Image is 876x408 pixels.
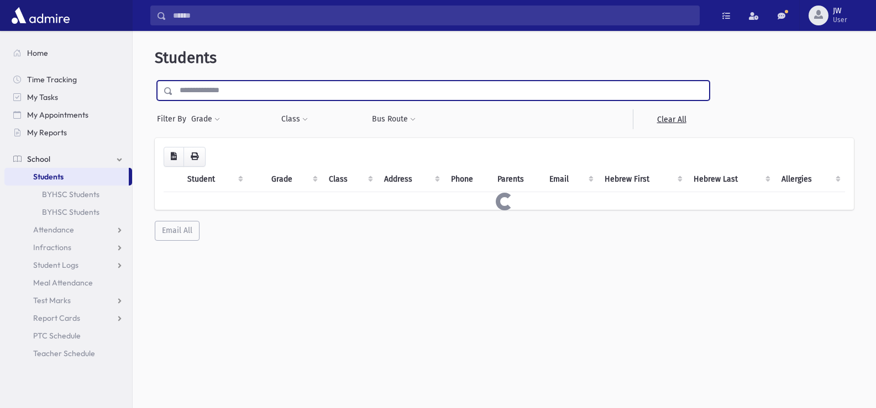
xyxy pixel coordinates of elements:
th: Class [322,167,377,192]
a: Report Cards [4,309,132,327]
span: Student Logs [33,260,78,270]
th: Grade [265,167,322,192]
th: Hebrew Last [687,167,775,192]
th: Address [377,167,444,192]
span: Infractions [33,242,71,252]
a: Clear All [633,109,710,129]
span: Filter By [157,113,191,125]
a: BYHSC Students [4,203,132,221]
a: Teacher Schedule [4,345,132,362]
th: Student [181,167,247,192]
button: Class [281,109,308,129]
a: My Appointments [4,106,132,124]
th: Email [543,167,599,192]
a: My Reports [4,124,132,141]
button: Grade [191,109,221,129]
button: Bus Route [371,109,416,129]
a: PTC Schedule [4,327,132,345]
a: My Tasks [4,88,132,106]
a: Attendance [4,221,132,239]
th: Hebrew First [598,167,687,192]
a: Student Logs [4,256,132,274]
span: PTC Schedule [33,331,81,341]
th: Allergies [775,167,845,192]
span: Test Marks [33,295,71,305]
a: Meal Attendance [4,274,132,292]
a: Home [4,44,132,62]
a: Students [4,168,129,186]
span: Attendance [33,225,74,235]
a: Infractions [4,239,132,256]
span: JW [833,7,847,15]
th: Parents [491,167,543,192]
span: Teacher Schedule [33,348,95,358]
span: My Tasks [27,92,58,102]
th: Phone [444,167,491,192]
span: Report Cards [33,313,80,323]
span: My Reports [27,128,67,137]
a: School [4,150,132,168]
span: School [27,154,50,164]
input: Search [166,6,699,25]
a: Time Tracking [4,71,132,88]
a: Test Marks [4,292,132,309]
button: Email All [155,221,200,241]
span: Home [27,48,48,58]
img: AdmirePro [9,4,72,27]
span: Students [155,49,217,67]
span: User [833,15,847,24]
a: BYHSC Students [4,186,132,203]
span: Students [33,172,64,182]
button: Print [183,147,206,167]
span: Meal Attendance [33,278,93,288]
button: CSV [164,147,184,167]
span: My Appointments [27,110,88,120]
span: Time Tracking [27,75,77,84]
